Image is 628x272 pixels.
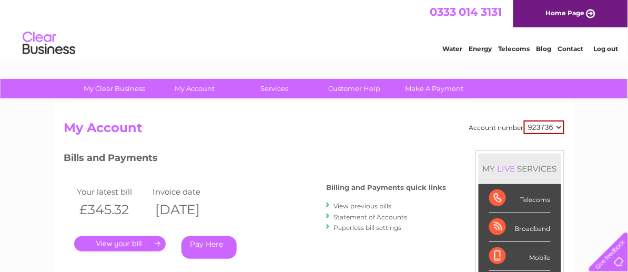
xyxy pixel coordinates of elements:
[536,45,552,53] a: Blog
[74,236,166,251] a: .
[333,224,401,231] a: Paperless bill settings
[64,150,446,169] h3: Bills and Payments
[151,79,238,98] a: My Account
[74,199,150,220] th: £345.32
[333,202,391,210] a: View previous bills
[443,45,463,53] a: Water
[469,45,492,53] a: Energy
[311,79,398,98] a: Customer Help
[489,213,551,242] div: Broadband
[181,236,237,259] a: Pay Here
[333,213,407,221] a: Statement of Accounts
[558,45,584,53] a: Contact
[489,184,551,213] div: Telecoms
[593,45,618,53] a: Log out
[74,185,150,199] td: Your latest bill
[64,120,564,140] h2: My Account
[499,45,530,53] a: Telecoms
[72,79,158,98] a: My Clear Business
[495,164,518,174] div: LIVE
[66,6,563,51] div: Clear Business is a trading name of Verastar Limited (registered in [GEOGRAPHIC_DATA] No. 3667643...
[430,5,502,18] a: 0333 014 3131
[391,79,478,98] a: Make A Payment
[22,27,76,59] img: logo.png
[489,242,551,271] div: Mobile
[231,79,318,98] a: Services
[150,185,226,199] td: Invoice date
[326,184,446,192] h4: Billing and Payments quick links
[469,120,564,134] div: Account number
[479,154,561,184] div: MY SERVICES
[150,199,226,220] th: [DATE]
